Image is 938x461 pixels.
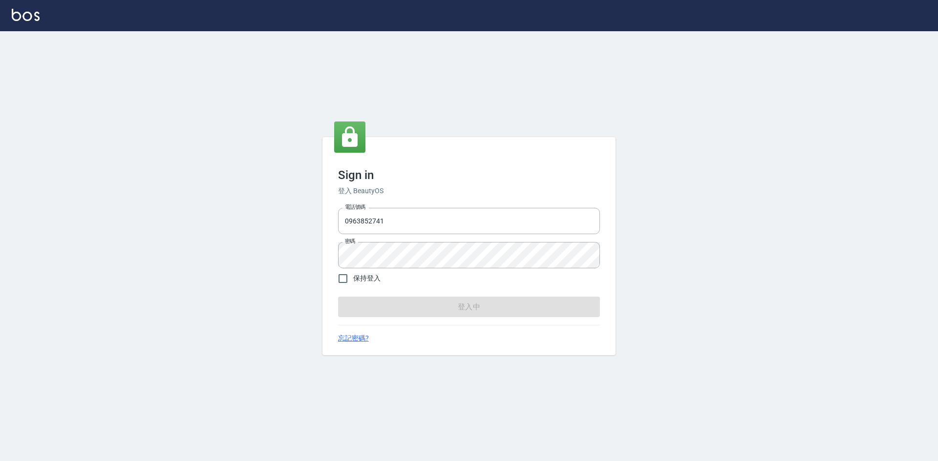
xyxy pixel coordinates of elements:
img: Logo [12,9,40,21]
h6: 登入 BeautyOS [338,186,600,196]
a: 忘記密碼? [338,333,369,343]
span: 保持登入 [353,273,381,283]
label: 電話號碼 [345,203,365,211]
label: 密碼 [345,238,355,245]
h3: Sign in [338,168,600,182]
